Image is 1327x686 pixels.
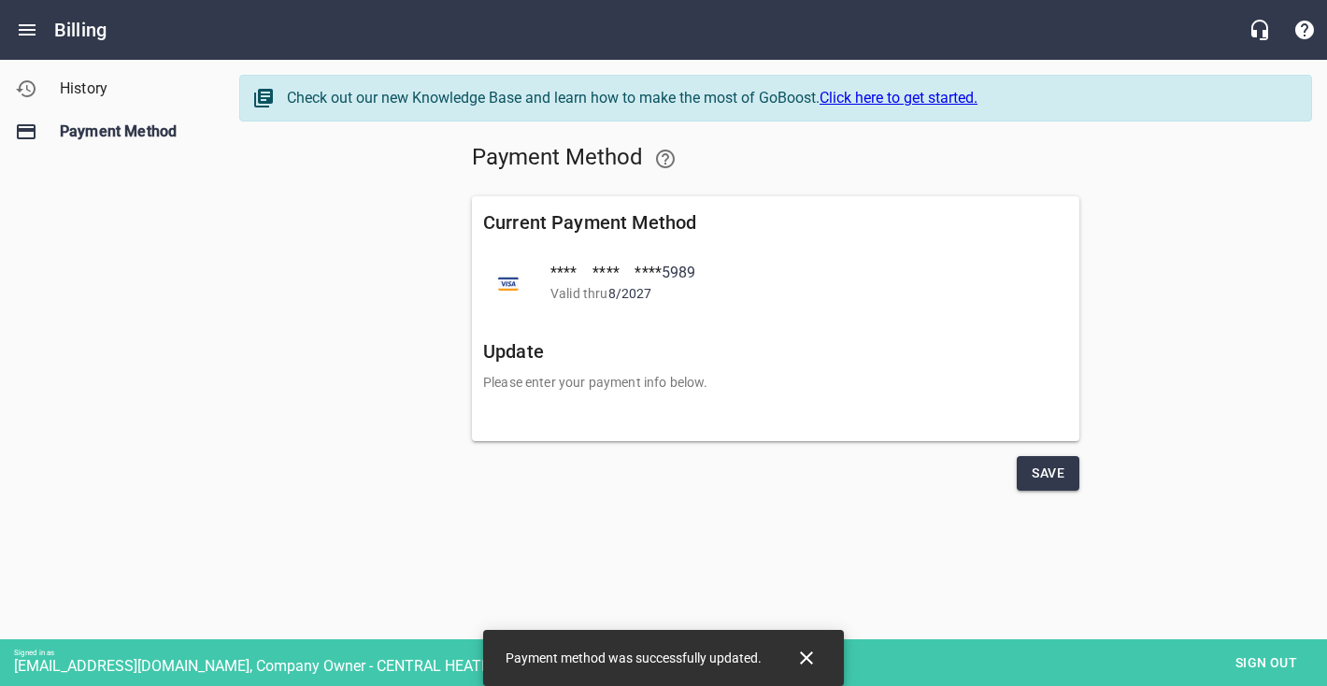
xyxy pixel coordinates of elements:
[506,650,762,665] span: Payment method was successfully updated.
[483,407,1068,430] iframe: Secure card payment input frame
[1227,651,1306,675] span: Sign out
[1032,462,1064,485] span: Save
[5,7,50,52] button: Open drawer
[54,15,107,45] h6: Billing
[483,373,1068,393] p: Please enter your payment info below.
[1017,456,1079,491] button: Save
[1220,646,1313,680] button: Sign out
[784,636,829,680] button: Close
[483,207,1068,237] h6: Current Payment Method
[60,121,202,143] span: Payment Method
[550,284,1038,304] p: Valid thru
[472,136,1079,181] h5: Payment Method
[287,87,1292,109] div: Check out our new Knowledge Base and learn how to make the most of GoBoost.
[1282,7,1327,52] button: Support Portal
[608,286,652,301] span: 8 / 2027
[1237,7,1282,52] button: Live Chat
[662,264,696,281] span: 5989
[643,136,688,181] a: Learn how to update your payment method
[14,657,1327,675] div: [EMAIL_ADDRESS][DOMAIN_NAME], Company Owner - CENTRAL HEATING & COOLING OF MS, INC
[60,78,202,100] span: History
[483,336,1068,366] h6: Update
[14,649,1327,657] div: Signed in as
[820,89,977,107] a: Click here to get started.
